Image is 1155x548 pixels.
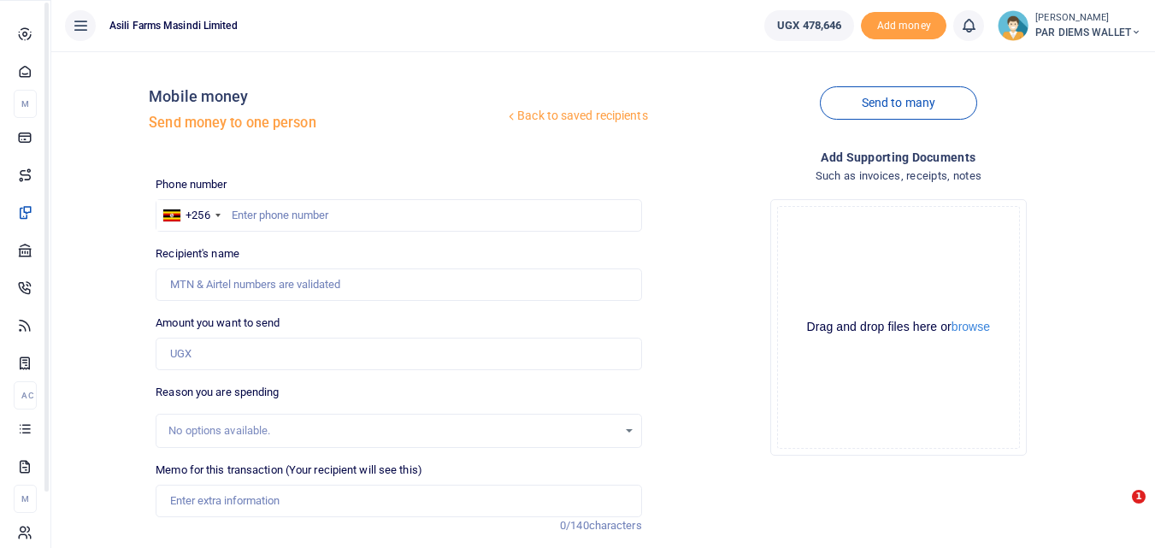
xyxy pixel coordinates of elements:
[156,485,641,517] input: Enter extra information
[156,176,227,193] label: Phone number
[156,245,239,262] label: Recipient's name
[861,18,946,31] a: Add money
[156,462,422,479] label: Memo for this transaction (Your recipient will see this)
[861,12,946,40] span: Add money
[764,10,854,41] a: UGX 478,646
[156,200,225,231] div: Uganda: +256
[168,422,616,439] div: No options available.
[861,12,946,40] li: Toup your wallet
[777,17,841,34] span: UGX 478,646
[560,519,589,532] span: 0/140
[656,167,1141,186] h4: Such as invoices, receipts, notes
[1035,25,1141,40] span: PAR DIEMS WALLET
[14,90,37,118] li: M
[656,148,1141,167] h4: Add supporting Documents
[149,115,504,132] h5: Send money to one person
[504,101,649,132] a: Back to saved recipients
[757,10,861,41] li: Wallet ballance
[103,18,245,33] span: Asili Farms Masindi Limited
[589,519,642,532] span: characters
[186,207,209,224] div: +256
[778,319,1019,335] div: Drag and drop files here or
[952,321,990,333] button: browse
[156,199,641,232] input: Enter phone number
[1132,490,1146,504] span: 1
[998,10,1028,41] img: profile-user
[156,315,280,332] label: Amount you want to send
[1035,11,1141,26] small: [PERSON_NAME]
[998,10,1141,41] a: profile-user [PERSON_NAME] PAR DIEMS WALLET
[156,384,279,401] label: Reason you are spending
[14,485,37,513] li: M
[1097,490,1138,531] iframe: Intercom live chat
[149,87,504,106] h4: Mobile money
[770,199,1027,456] div: File Uploader
[156,268,641,301] input: MTN & Airtel numbers are validated
[820,86,977,120] a: Send to many
[14,381,37,410] li: Ac
[156,338,641,370] input: UGX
